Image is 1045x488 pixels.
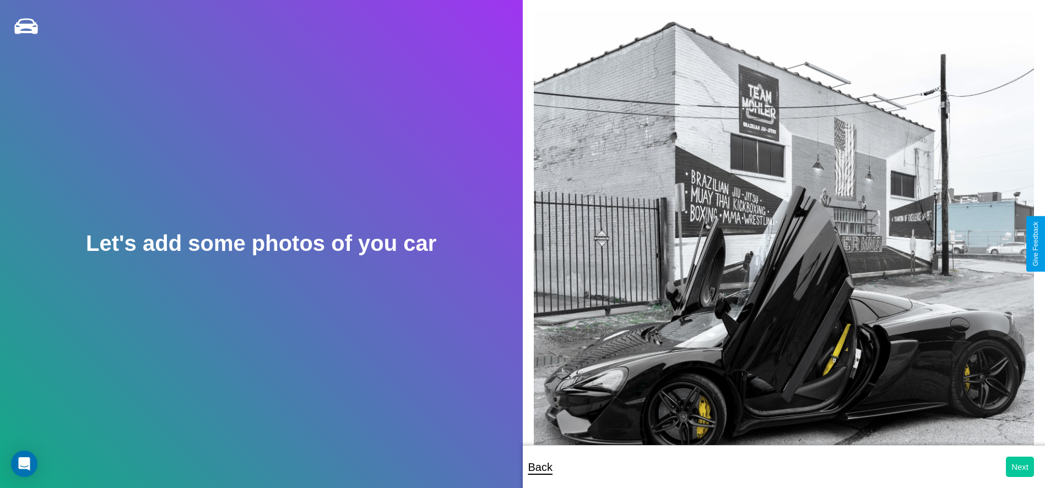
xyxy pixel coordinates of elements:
[1006,457,1034,477] button: Next
[1032,222,1039,266] div: Give Feedback
[86,231,436,256] h2: Let's add some photos of you car
[534,11,1035,481] img: posted
[11,451,37,477] div: Open Intercom Messenger
[528,457,553,477] p: Back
